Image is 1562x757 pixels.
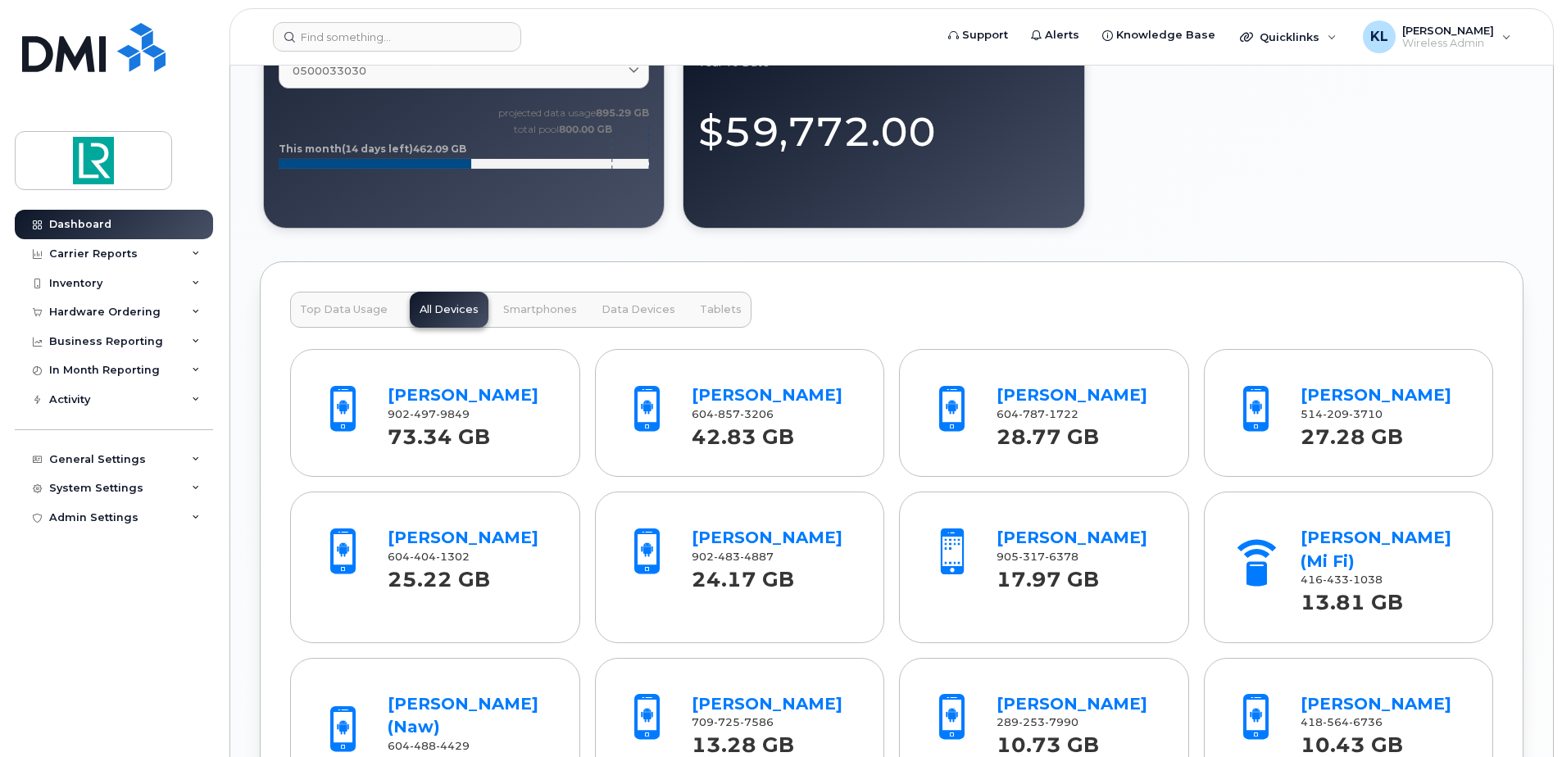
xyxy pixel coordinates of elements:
span: 604 [997,408,1078,420]
span: 905 [997,551,1078,563]
a: 0500033030 [279,54,649,88]
span: 1038 [1349,573,1383,586]
strong: 17.97 GB [997,558,1099,592]
span: Tablets [700,303,742,316]
text: projected data usage [498,107,649,119]
a: [PERSON_NAME] [388,528,538,547]
span: 0500033030 [293,63,366,79]
input: Find something... [273,22,521,52]
strong: 13.81 GB [1301,581,1403,614]
strong: 10.43 GB [1301,723,1403,757]
span: Smartphones [503,303,577,316]
strong: 28.77 GB [997,415,1099,449]
span: 857 [714,408,740,420]
a: [PERSON_NAME] [997,528,1147,547]
a: [PERSON_NAME] [997,385,1147,405]
a: Knowledge Base [1091,19,1227,52]
span: 902 [692,551,774,563]
button: Data Devices [592,292,685,328]
a: Alerts [1019,19,1091,52]
span: 725 [714,716,740,728]
a: [PERSON_NAME] [388,385,538,405]
strong: 25.22 GB [388,558,490,592]
span: KL [1370,27,1388,47]
span: 1302 [436,551,470,563]
span: Knowledge Base [1116,27,1215,43]
span: Data Devices [602,303,675,316]
span: 604 [692,408,774,420]
button: Smartphones [493,292,587,328]
span: 4887 [740,551,774,563]
a: [PERSON_NAME] [997,694,1147,714]
button: Tablets [690,292,751,328]
a: [PERSON_NAME] [1301,385,1451,405]
span: 483 [714,551,740,563]
span: 253 [1019,716,1045,728]
span: 604 [388,740,470,752]
span: Support [962,27,1008,43]
a: [PERSON_NAME] (Mi Fi) [1301,528,1451,571]
a: Support [937,19,1019,52]
span: 317 [1019,551,1045,563]
span: 902 [388,408,470,420]
button: Top Data Usage [290,292,397,328]
text: total pool [513,123,612,135]
span: 604 [388,551,470,563]
a: [PERSON_NAME] [692,385,842,405]
strong: 13.28 GB [692,723,794,757]
span: 4429 [436,740,470,752]
span: 6378 [1045,551,1078,563]
a: [PERSON_NAME] [1301,694,1451,714]
span: 7586 [740,716,774,728]
a: [PERSON_NAME] [692,694,842,714]
span: Top Data Usage [300,303,388,316]
span: 564 [1323,716,1349,728]
tspan: This month [279,143,342,155]
tspan: 800.00 GB [559,123,612,135]
span: Quicklinks [1260,30,1319,43]
span: 1722 [1045,408,1078,420]
tspan: 462.09 GB [413,143,466,155]
div: Quicklinks [1228,20,1348,53]
a: [PERSON_NAME] [692,528,842,547]
span: 3206 [740,408,774,420]
tspan: (14 days left) [342,143,413,155]
span: 404 [410,551,436,563]
strong: 73.34 GB [388,415,490,449]
span: 6736 [1349,716,1383,728]
span: 709 [692,716,774,728]
tspan: 895.29 GB [596,107,649,119]
span: 3710 [1349,408,1383,420]
span: 514 [1301,408,1383,420]
span: 433 [1323,573,1349,586]
strong: 42.83 GB [692,415,794,449]
strong: 27.28 GB [1301,415,1403,449]
span: [PERSON_NAME] [1402,24,1494,37]
a: [PERSON_NAME] (Naw) [388,694,538,737]
span: 418 [1301,716,1383,728]
strong: 24.17 GB [692,558,794,592]
strong: 10.73 GB [997,723,1099,757]
div: Kasey Ledet [1351,20,1523,53]
span: Alerts [1045,27,1079,43]
span: 7990 [1045,716,1078,728]
span: 9849 [436,408,470,420]
span: 209 [1323,408,1349,420]
span: 787 [1019,408,1045,420]
span: Wireless Admin [1402,37,1494,50]
span: 497 [410,408,436,420]
div: $59,772.00 [698,89,1069,161]
span: 488 [410,740,436,752]
span: 416 [1301,573,1383,586]
span: 289 [997,716,1078,728]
